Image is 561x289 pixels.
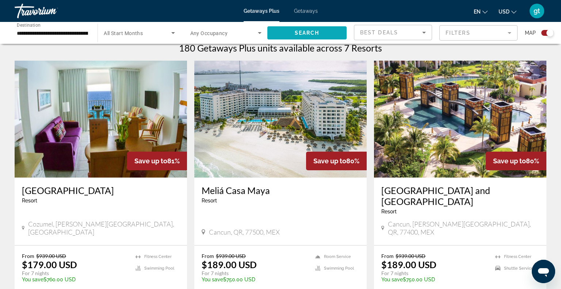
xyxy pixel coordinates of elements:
[22,253,34,259] span: From
[324,254,351,259] span: Room Service
[267,26,347,39] button: Search
[527,3,546,19] button: User Menu
[22,185,180,196] a: [GEOGRAPHIC_DATA]
[190,30,228,36] span: Any Occupancy
[295,30,320,36] span: Search
[17,22,41,27] span: Destination
[202,277,308,282] p: $750.00 USD
[374,61,546,178] img: ii_vgr1.jpg
[381,209,397,214] span: Resort
[360,28,426,37] mat-select: Sort by
[306,152,367,170] div: 80%
[324,266,354,271] span: Swimming Pool
[22,277,43,282] span: You save
[381,270,488,277] p: For 7 nights
[36,253,66,259] span: $939.00 USD
[381,185,539,207] a: [GEOGRAPHIC_DATA] and [GEOGRAPHIC_DATA]
[22,277,128,282] p: $760.00 USD
[202,270,308,277] p: For 7 nights
[439,25,518,41] button: Filter
[486,152,546,170] div: 80%
[194,61,367,178] img: ii_ccm1.jpg
[179,42,382,53] h1: 180 Getaways Plus units available across 7 Resorts
[381,277,403,282] span: You save
[534,7,540,15] span: gt
[202,185,359,196] a: Meliá Casa Maya
[474,9,481,15] span: en
[22,198,37,204] span: Resort
[313,157,346,165] span: Save up to
[202,277,223,282] span: You save
[504,266,534,271] span: Shuttle Service
[22,259,77,270] p: $179.00 USD
[474,6,488,17] button: Change language
[209,228,280,236] span: Cancun, QR, 77500, MEX
[134,157,167,165] span: Save up to
[525,28,536,38] span: Map
[294,8,318,14] a: Getaways
[144,254,172,259] span: Fitness Center
[388,220,539,236] span: Cancun, [PERSON_NAME][GEOGRAPHIC_DATA], QR, 77400, MEX
[28,220,180,236] span: Cozumel, [PERSON_NAME][GEOGRAPHIC_DATA], [GEOGRAPHIC_DATA]
[499,6,516,17] button: Change currency
[244,8,279,14] a: Getaways Plus
[504,254,531,259] span: Fitness Center
[381,277,488,282] p: $750.00 USD
[15,61,187,178] img: 2451I01L.jpg
[144,266,174,271] span: Swimming Pool
[127,152,187,170] div: 81%
[499,9,510,15] span: USD
[202,198,217,204] span: Resort
[202,259,257,270] p: $189.00 USD
[396,253,425,259] span: $939.00 USD
[360,30,398,35] span: Best Deals
[22,270,128,277] p: For 7 nights
[381,259,436,270] p: $189.00 USD
[202,253,214,259] span: From
[216,253,246,259] span: $939.00 USD
[532,260,555,283] iframe: Bouton de lancement de la fenêtre de messagerie
[493,157,526,165] span: Save up to
[104,30,143,36] span: All Start Months
[381,253,394,259] span: From
[15,1,88,20] a: Travorium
